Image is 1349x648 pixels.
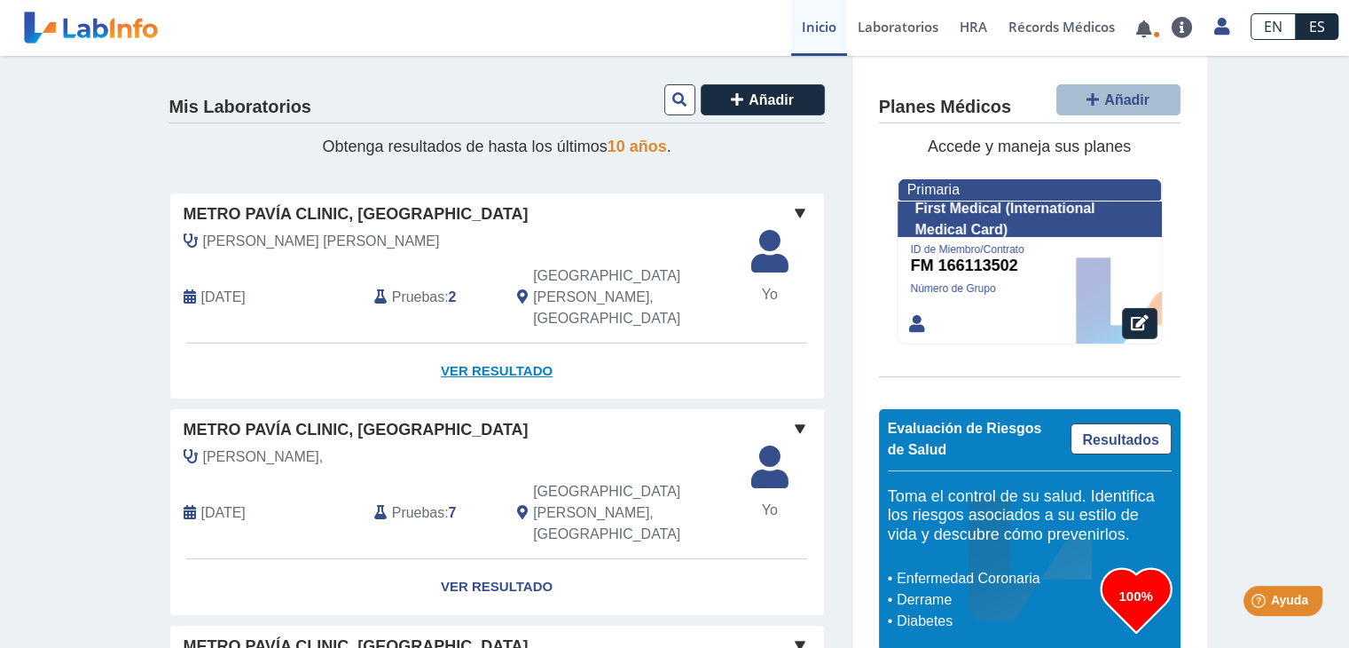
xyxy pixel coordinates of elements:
span: Gonzalez Garcia, Carlos [203,231,440,252]
div: : [361,265,504,329]
span: Pruebas [392,502,444,524]
span: HRA [960,18,987,36]
a: ES [1296,13,1338,40]
span: 10 años [608,138,667,155]
li: Derrame [892,589,1101,611]
span: Yo [741,284,799,305]
span: Añadir [1104,92,1149,107]
a: Resultados [1071,423,1172,454]
b: 7 [449,505,457,520]
span: Aviles, [203,446,324,468]
h3: 100% [1101,585,1172,607]
span: Añadir [749,92,794,107]
button: Añadir [1056,84,1180,115]
span: Yo [741,500,799,521]
span: San Juan, PR [533,481,729,545]
span: 2025-10-14 [201,287,246,308]
a: Ver Resultado [170,559,824,615]
span: Primaria [907,182,960,197]
span: Obtenga resultados de hasta los últimos . [322,138,671,155]
span: 2025-08-21 [201,502,246,524]
b: 2 [449,289,457,304]
span: Metro Pavía Clinic, [GEOGRAPHIC_DATA] [184,202,529,226]
span: Evaluación de Riesgos de Salud [888,421,1042,457]
h4: Mis Laboratorios [169,97,311,118]
span: Accede y maneja sus planes [928,138,1131,155]
span: Pruebas [392,287,444,308]
span: San Juan, PR [533,265,729,329]
h4: Planes Médicos [879,97,1011,118]
a: Ver Resultado [170,344,824,399]
li: Diabetes [892,611,1101,632]
div: : [361,481,504,545]
h5: Toma el control de su salud. Identifica los riesgos asociados a su estilo de vida y descubre cómo... [888,487,1172,545]
li: Enfermedad Coronaria [892,568,1101,589]
iframe: Help widget launcher [1191,579,1329,628]
span: Metro Pavía Clinic, [GEOGRAPHIC_DATA] [184,418,529,442]
a: EN [1251,13,1296,40]
button: Añadir [701,84,825,115]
